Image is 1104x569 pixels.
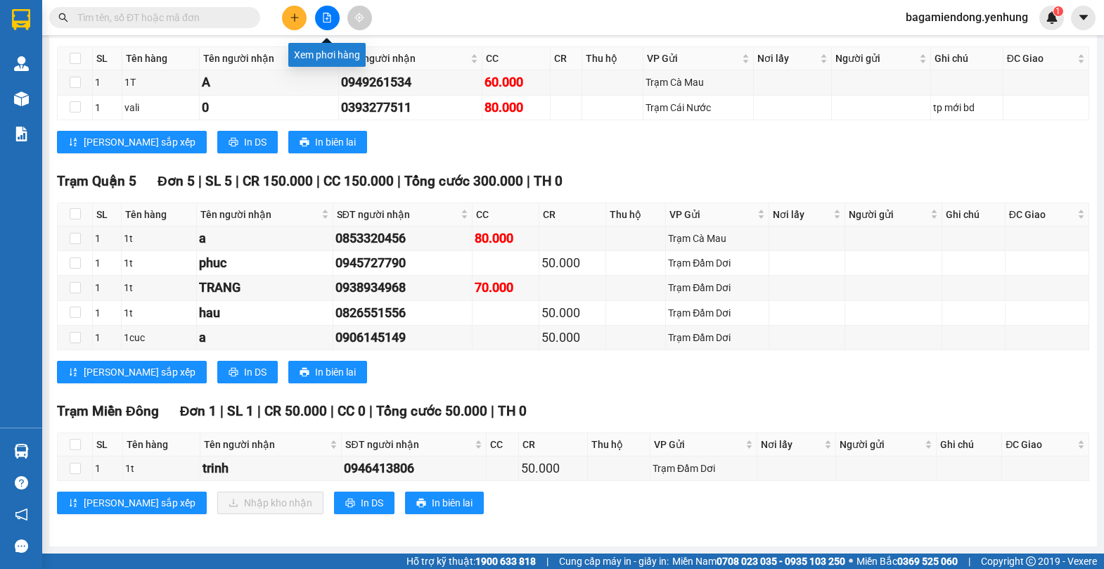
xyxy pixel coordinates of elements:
span: message [15,539,28,553]
span: question-circle [15,476,28,490]
td: 0853320456 [333,226,473,251]
span: | [198,173,202,189]
button: downloadNhập kho nhận [217,492,323,514]
div: 1cuc [124,330,194,345]
img: icon-new-feature [1046,11,1058,24]
button: printerIn biên lai [288,131,367,153]
span: | [369,403,373,419]
strong: 1900 633 818 [475,556,536,567]
div: 1 [95,100,120,115]
th: Thu hộ [582,47,644,70]
div: 0826551556 [335,303,470,323]
div: Trạm Đầm Dơi [668,330,766,345]
div: 1T [124,75,196,90]
div: 0949261534 [341,72,479,92]
span: Tổng cước 300.000 [404,173,523,189]
th: Tên hàng [123,433,201,456]
div: 1t [124,255,194,271]
span: | [397,173,401,189]
div: 0946413806 [344,459,484,478]
span: 1 [1055,6,1060,16]
span: In biên lai [315,364,356,380]
div: 80.000 [484,98,548,117]
td: Trạm Đầm Dơi [650,456,757,481]
strong: 0369 525 060 [897,556,958,567]
div: 1 [95,255,119,271]
button: printerIn DS [217,131,278,153]
img: warehouse-icon [14,91,29,106]
button: plus [282,6,307,30]
div: 1 [95,231,119,246]
span: | [316,173,320,189]
td: 0393277511 [339,96,482,120]
div: 60.000 [484,72,548,92]
span: ĐC Giao [1007,51,1074,66]
button: aim [347,6,372,30]
sup: 1 [1053,6,1063,16]
div: 1t [124,231,194,246]
span: ⚪️ [849,558,853,564]
td: TRANG [197,276,333,300]
span: printer [229,137,238,148]
button: printerIn DS [217,361,278,383]
span: CC 150.000 [323,173,394,189]
td: hau [197,301,333,326]
span: search [58,13,68,23]
th: Tên hàng [122,47,199,70]
th: Ghi chú [942,203,1006,226]
div: vali [124,100,196,115]
td: Trạm Đầm Dơi [666,251,769,276]
th: SL [93,47,122,70]
span: ĐC Giao [1009,207,1074,222]
span: printer [229,367,238,378]
span: printer [300,137,309,148]
th: SL [93,433,123,456]
span: caret-down [1077,11,1090,24]
span: VP Gửi [647,51,738,66]
button: sort-ascending[PERSON_NAME] sắp xếp [57,492,207,514]
td: 0 [200,96,340,120]
span: Người gửi [849,207,927,222]
span: CR 150.000 [243,173,313,189]
span: sort-ascending [68,137,78,148]
div: tp mới bd [933,100,1001,115]
button: sort-ascending[PERSON_NAME] sắp xếp [57,361,207,383]
span: SĐT người nhận [345,437,472,452]
span: sort-ascending [68,498,78,509]
div: 50.000 [541,328,603,347]
th: Thu hộ [606,203,666,226]
div: A [202,72,337,92]
span: Đơn 5 [158,173,195,189]
div: 50.000 [541,253,603,273]
span: Người gửi [840,437,921,452]
td: 0826551556 [333,301,473,326]
td: 0938934968 [333,276,473,300]
div: 1t [124,280,194,295]
span: [PERSON_NAME] sắp xếp [84,134,195,150]
div: 1 [95,280,119,295]
span: [PERSON_NAME] sắp xếp [84,364,195,380]
div: hau [199,303,330,323]
span: printer [416,498,426,509]
td: Trạm Đầm Dơi [666,301,769,326]
th: CC [473,203,539,226]
th: CC [487,433,519,456]
span: Tên người nhận [203,51,325,66]
span: Cung cấp máy in - giấy in: [559,554,669,569]
span: | [968,554,970,569]
td: phuc [197,251,333,276]
th: CR [551,47,582,70]
th: Thu hộ [588,433,650,456]
div: 1 [95,305,119,321]
td: 0946413806 [342,456,487,481]
div: Trạm Đầm Dơi [668,305,766,321]
span: Miền Bắc [856,554,958,569]
span: ĐC Giao [1006,437,1074,452]
span: Miền Nam [672,554,845,569]
span: In biên lai [315,134,356,150]
div: 0853320456 [335,229,470,248]
span: SL 1 [227,403,254,419]
div: 0906145149 [335,328,470,347]
td: Trạm Đầm Dơi [666,276,769,300]
span: Tổng cước 50.000 [376,403,487,419]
